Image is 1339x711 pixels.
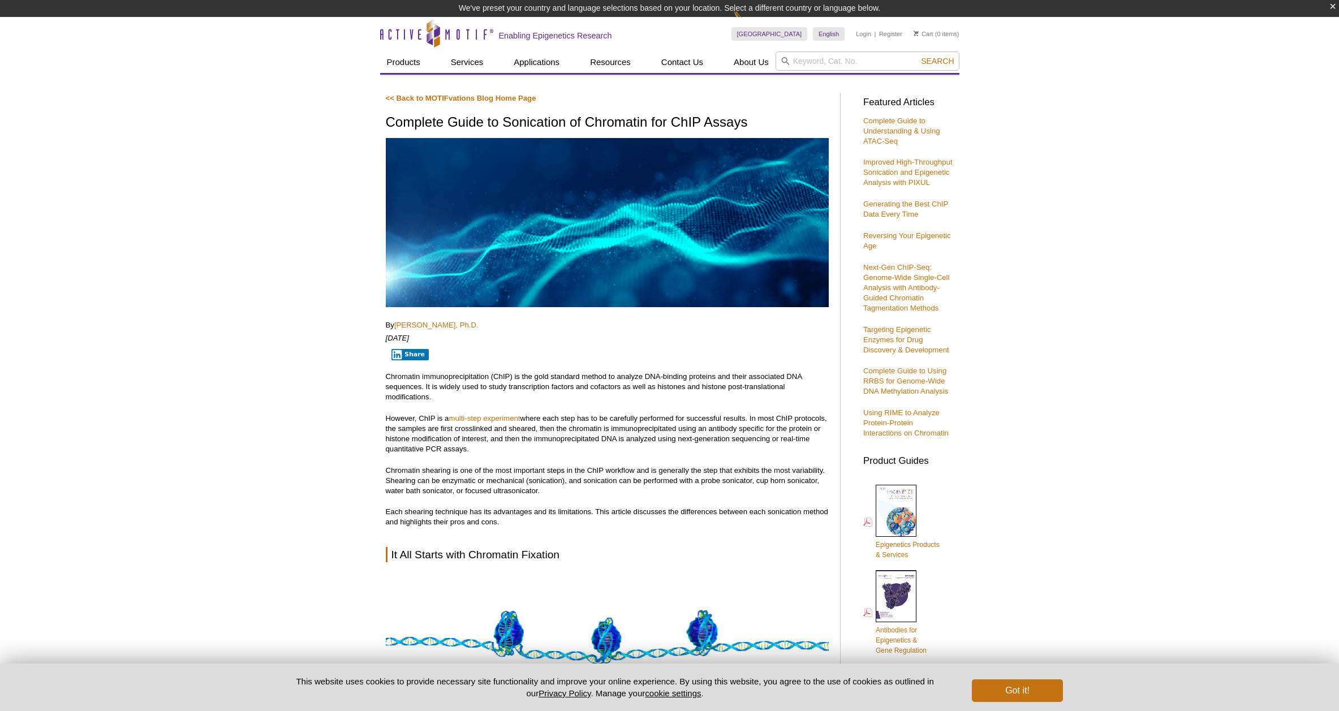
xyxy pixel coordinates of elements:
a: Epigenetics Products& Services [863,484,940,561]
a: Complete Guide to Understanding & Using ATAC-Seq [863,117,940,145]
a: multi-step experiment [449,414,520,423]
a: Applications [507,51,566,73]
h3: Featured Articles [863,98,954,107]
span: Search [921,57,954,66]
a: Complete Guide to Using RRBS for Genome-Wide DNA Methylation Analysis [863,367,948,395]
a: Next-Gen ChIP-Seq: Genome-Wide Single-Cell Analysis with Antibody-Guided Chromatin Tagmentation M... [863,263,949,312]
button: Search [918,56,957,66]
button: cookie settings [645,688,701,698]
img: Epi_brochure_140604_cover_web_70x200 [876,485,916,537]
li: (0 items) [914,27,959,41]
p: By [386,320,829,330]
p: Chromatin shearing is one of the most important steps in the ChIP workflow and is generally the s... [386,466,829,496]
a: Register [879,30,902,38]
a: Privacy Policy [539,688,591,698]
button: Share [391,349,429,360]
a: Products [380,51,427,73]
a: About Us [727,51,776,73]
a: << Back to MOTIFvations Blog Home Page [386,94,536,102]
a: Services [444,51,490,73]
input: Keyword, Cat. No. [776,51,959,71]
a: Improved High-Throughput Sonication and Epigenetic Analysis with PIXUL [863,158,953,187]
a: Targeting Epigenetic Enzymes for Drug Discovery & Development [863,325,949,354]
a: Antibodies forEpigenetics &Gene Regulation [863,569,927,657]
a: Using RIME to Analyze Protein-Protein Interactions on Chromatin [863,408,949,437]
a: [GEOGRAPHIC_DATA] [731,27,808,41]
em: [DATE] [386,334,410,342]
h1: Complete Guide to Sonication of Chromatin for ChIP Assays [386,115,829,131]
a: English [813,27,845,41]
p: Chromatin immunoprecipitation (ChIP) is the gold standard method to analyze DNA-binding proteins ... [386,372,829,402]
img: Change Here [733,8,763,35]
img: Complete Guide to Sonication [386,138,829,308]
h2: It All Starts with Chromatin Fixation [386,547,829,562]
a: Cart [914,30,933,38]
span: Antibodies for Epigenetics & Gene Regulation [876,626,927,654]
button: Got it! [972,679,1062,702]
img: Abs_epi_2015_cover_web_70x200 [876,570,916,622]
a: Login [856,30,871,38]
li: | [875,27,876,41]
p: Each shearing technique has its advantages and its limitations. This article discusses the differ... [386,507,829,527]
span: Epigenetics Products & Services [876,541,940,559]
a: Resources [583,51,638,73]
h2: Enabling Epigenetics Research [499,31,612,41]
img: Chromatin Fixation [386,571,829,711]
p: This website uses cookies to provide necessary site functionality and improve your online experie... [277,675,954,699]
img: Your Cart [914,31,919,36]
h3: Product Guides [863,450,954,466]
a: [PERSON_NAME], Ph.D. [394,321,479,329]
p: However, ChIP is a where each step has to be carefully performed for successful results. In most ... [386,413,829,454]
a: Reversing Your Epigenetic Age [863,231,951,250]
a: Generating the Best ChIP Data Every Time [863,200,948,218]
a: Contact Us [655,51,710,73]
